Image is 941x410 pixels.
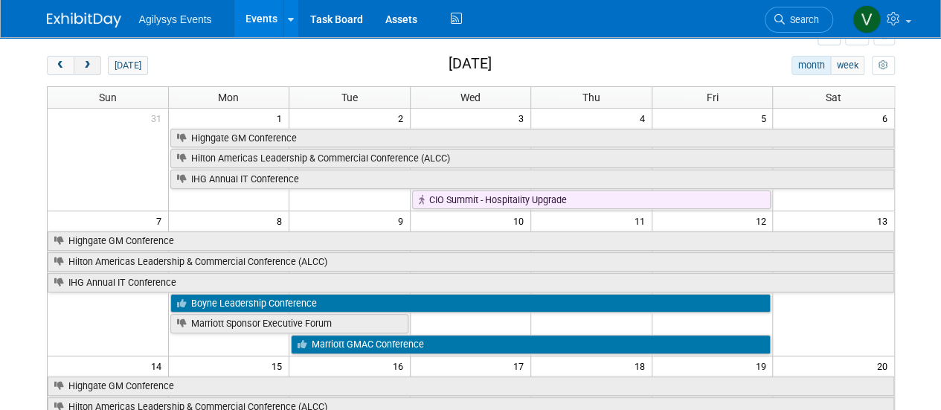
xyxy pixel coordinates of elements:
[517,109,530,127] span: 3
[48,231,894,251] a: Highgate GM Conference
[341,92,358,103] span: Tue
[879,61,888,71] i: Personalize Calendar
[396,211,410,230] span: 9
[170,170,894,189] a: IHG Annual IT Conference
[291,335,771,354] a: Marriott GMAC Conference
[582,92,600,103] span: Thu
[791,56,831,75] button: month
[830,56,864,75] button: week
[155,211,168,230] span: 7
[74,56,101,75] button: next
[99,92,117,103] span: Sun
[47,13,121,28] img: ExhibitDay
[48,377,894,396] a: Highgate GM Conference
[139,13,212,25] span: Agilysys Events
[396,109,410,127] span: 2
[170,129,894,148] a: Highgate GM Conference
[460,92,481,103] span: Wed
[218,92,239,103] span: Mon
[170,314,408,333] a: Marriott Sponsor Executive Forum
[826,92,841,103] span: Sat
[852,5,881,33] img: Vaitiare Munoz
[391,356,410,375] span: 16
[448,56,491,72] h2: [DATE]
[412,190,771,210] a: CIO Summit - Hospitality Upgrade
[150,109,168,127] span: 31
[512,356,530,375] span: 17
[876,211,894,230] span: 13
[275,211,289,230] span: 8
[754,211,772,230] span: 12
[638,109,652,127] span: 4
[633,211,652,230] span: 11
[785,14,819,25] span: Search
[512,211,530,230] span: 10
[48,273,894,292] a: IHG Annual IT Conference
[150,356,168,375] span: 14
[754,356,772,375] span: 19
[270,356,289,375] span: 15
[170,294,771,313] a: Boyne Leadership Conference
[48,252,894,272] a: Hilton Americas Leadership & Commercial Conference (ALCC)
[876,356,894,375] span: 20
[633,356,652,375] span: 18
[765,7,833,33] a: Search
[759,109,772,127] span: 5
[872,56,894,75] button: myCustomButton
[108,56,147,75] button: [DATE]
[47,56,74,75] button: prev
[170,149,894,168] a: Hilton Americas Leadership & Commercial Conference (ALCC)
[275,109,289,127] span: 1
[707,92,719,103] span: Fri
[881,109,894,127] span: 6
